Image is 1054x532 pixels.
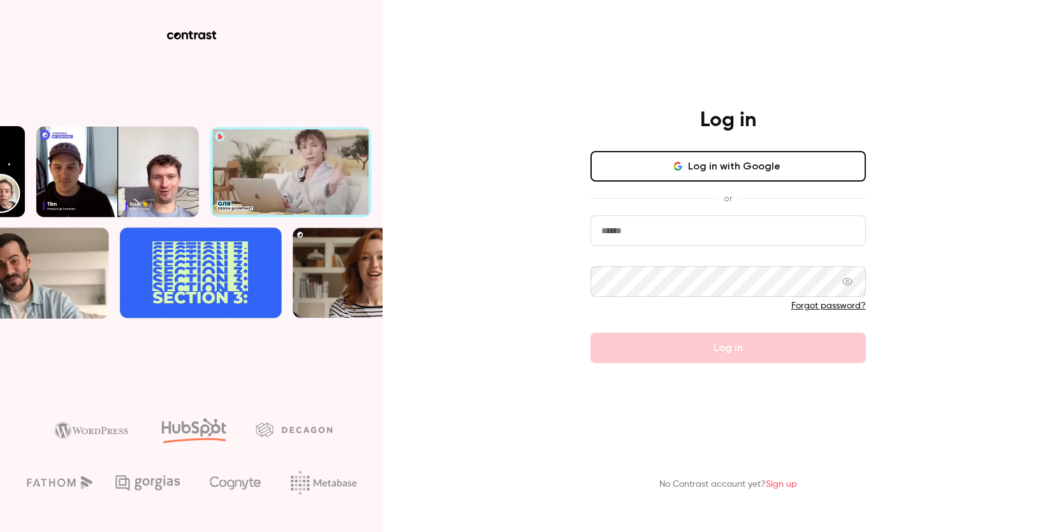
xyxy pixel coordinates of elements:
img: decagon [256,422,332,436]
button: Log in with Google [590,151,866,182]
a: Forgot password? [791,301,866,310]
p: No Contrast account yet? [659,478,797,491]
h4: Log in [700,108,756,133]
span: or [717,192,738,205]
a: Sign up [766,480,797,489]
